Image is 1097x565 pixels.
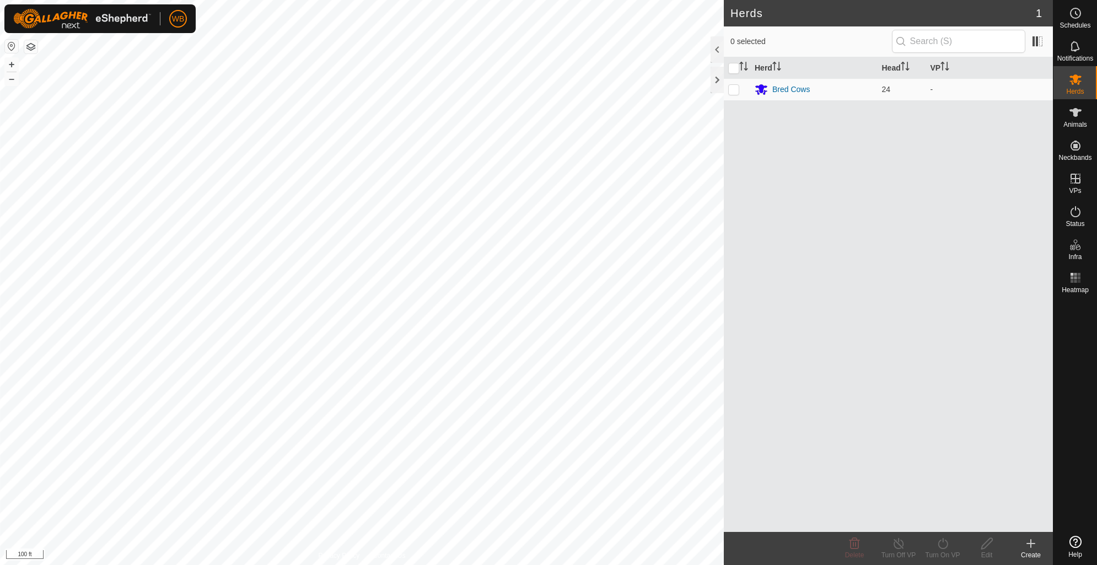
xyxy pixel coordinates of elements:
[876,550,921,560] div: Turn Off VP
[730,7,1036,20] h2: Herds
[1060,22,1090,29] span: Schedules
[172,13,185,25] span: WB
[1066,88,1084,95] span: Herds
[926,78,1053,100] td: -
[878,57,926,79] th: Head
[750,57,878,79] th: Herd
[1036,5,1042,21] span: 1
[739,63,748,72] p-sorticon: Activate to sort
[1053,531,1097,562] a: Help
[730,36,892,47] span: 0 selected
[5,40,18,53] button: Reset Map
[901,63,910,72] p-sorticon: Activate to sort
[1057,55,1093,62] span: Notifications
[772,63,781,72] p-sorticon: Activate to sort
[1066,220,1084,227] span: Status
[5,58,18,71] button: +
[1068,254,1082,260] span: Infra
[940,63,949,72] p-sorticon: Activate to sort
[1009,550,1053,560] div: Create
[892,30,1025,53] input: Search (S)
[772,84,810,95] div: Bred Cows
[845,551,864,559] span: Delete
[373,551,405,561] a: Contact Us
[1062,287,1089,293] span: Heatmap
[882,85,891,94] span: 24
[926,57,1053,79] th: VP
[921,550,965,560] div: Turn On VP
[1063,121,1087,128] span: Animals
[13,9,151,29] img: Gallagher Logo
[1058,154,1091,161] span: Neckbands
[24,40,37,53] button: Map Layers
[1069,187,1081,194] span: VPs
[1068,551,1082,558] span: Help
[5,72,18,85] button: –
[318,551,359,561] a: Privacy Policy
[965,550,1009,560] div: Edit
